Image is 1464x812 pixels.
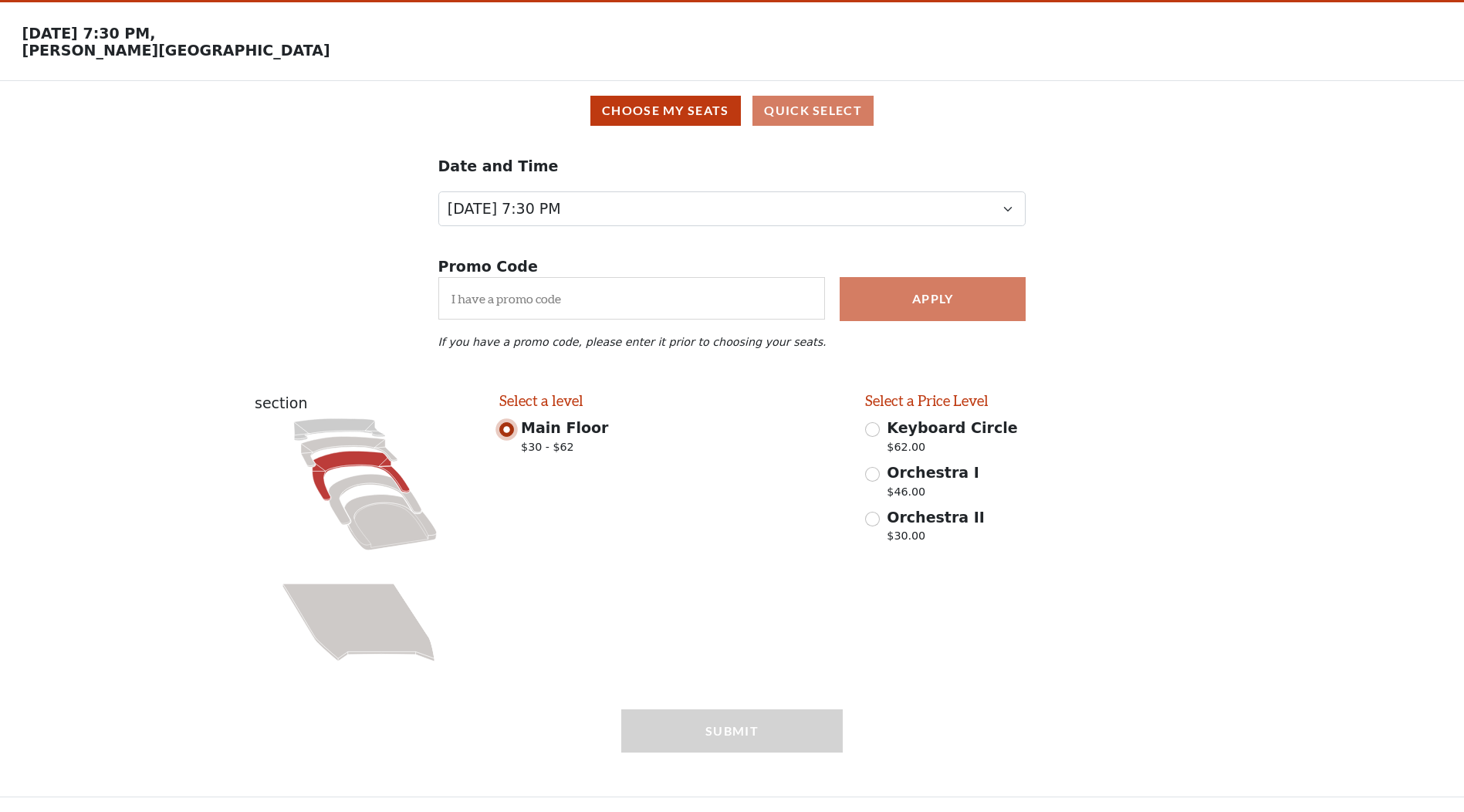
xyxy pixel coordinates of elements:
button: Choose My Seats [590,96,741,126]
span: $30 - $62 [521,439,608,460]
span: Main Floor [521,419,608,436]
h2: Select a Price Level [865,392,1209,410]
input: Orchestra I [865,467,880,482]
p: Promo Code [438,255,1026,278]
p: $46.00 [887,484,979,505]
input: Orchestra II [865,512,880,526]
p: If you have a promo code, please enter it prior to choosing your seats. [438,336,1026,348]
p: Date and Time [438,155,1026,178]
p: $30.00 [887,528,985,549]
p: $62.00 [887,439,1017,460]
h2: Select a level [499,392,844,410]
span: Orchestra I [887,464,979,481]
input: Keyboard Circle [865,422,880,437]
span: Keyboard Circle [887,419,1017,436]
input: I have a promo code [438,277,826,320]
span: Orchestra II [887,509,985,526]
div: section [255,392,477,695]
